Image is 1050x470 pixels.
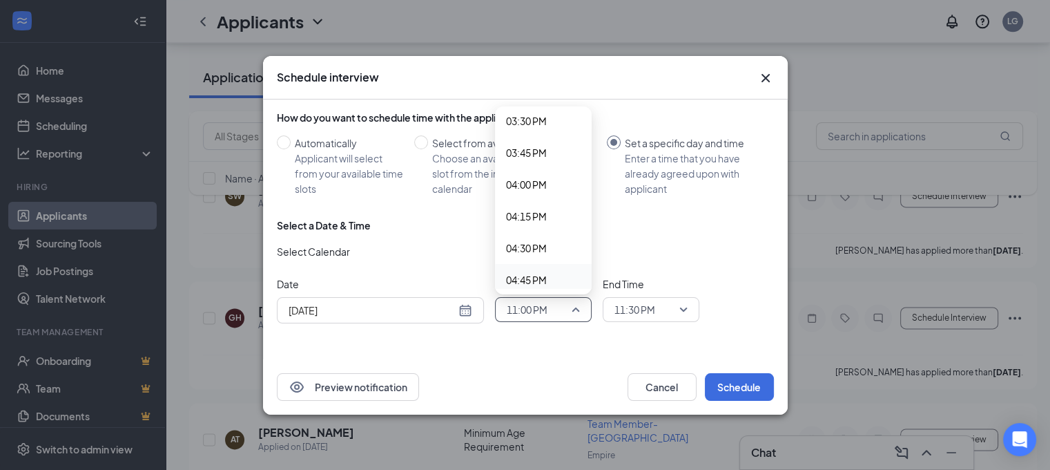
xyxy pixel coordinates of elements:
[432,151,596,196] div: Choose an available day and time slot from the interview lead’s calendar
[277,111,774,124] div: How do you want to schedule time with the applicant?
[289,379,305,395] svg: Eye
[289,303,456,318] input: Aug 26, 2025
[277,244,350,259] span: Select Calendar
[277,373,419,401] button: EyePreview notification
[295,151,403,196] div: Applicant will select from your available time slots
[506,177,547,192] span: 04:00 PM
[628,373,697,401] button: Cancel
[506,241,547,256] span: 04:30 PM
[277,276,484,292] span: Date
[603,276,699,292] span: End Time
[1003,423,1036,456] div: Open Intercom Messenger
[506,145,547,160] span: 03:45 PM
[295,135,403,151] div: Automatically
[507,299,547,320] span: 11:00 PM
[625,135,763,151] div: Set a specific day and time
[614,299,655,320] span: 11:30 PM
[277,218,371,232] div: Select a Date & Time
[705,373,774,401] button: Schedule
[432,135,596,151] div: Select from availability
[277,70,379,85] h3: Schedule interview
[757,70,774,86] svg: Cross
[506,209,547,224] span: 04:15 PM
[506,272,547,288] span: 04:45 PM
[625,151,763,196] div: Enter a time that you have already agreed upon with applicant
[506,113,547,129] span: 03:30 PM
[757,70,774,86] button: Close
